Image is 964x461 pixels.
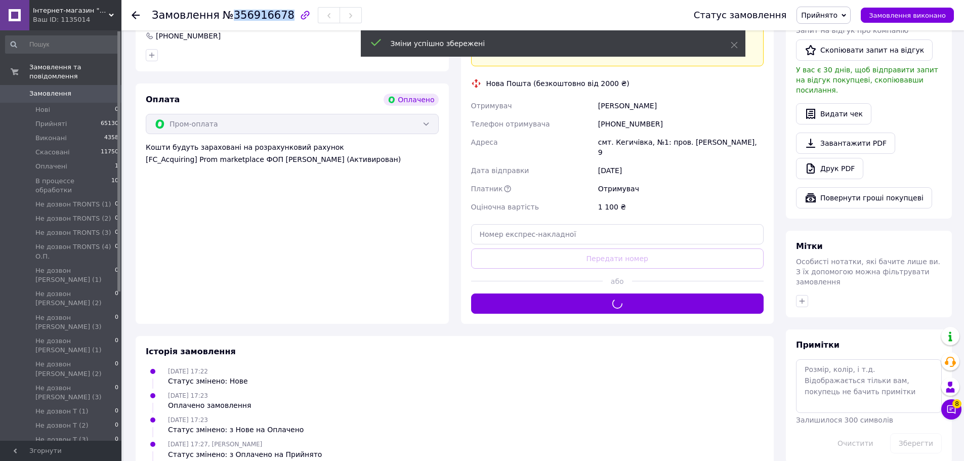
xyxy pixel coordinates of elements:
span: Оціночна вартість [471,203,539,211]
span: 10 [111,177,118,195]
span: Не дозвон [PERSON_NAME] (1) [35,337,115,355]
span: Платник [471,185,503,193]
a: Друк PDF [796,158,863,179]
button: Чат з покупцем8 [941,399,961,420]
span: 0 [115,228,118,237]
span: Примітки [796,340,840,350]
span: Скасовані [35,148,70,157]
span: 0 [115,337,118,355]
span: Не дозвон Т (2) [35,421,89,430]
span: Не дозвон TRONTS (3) [35,228,111,237]
span: Не дозвон [PERSON_NAME] (1) [35,266,115,284]
span: Прийняті [35,119,67,129]
input: Номер експрес-накладної [471,224,764,244]
span: Залишилося 300 символів [796,416,893,424]
span: Історія замовлення [146,347,236,356]
span: У вас є 30 днів, щоб відправити запит на відгук покупцеві, скопіювавши посилання. [796,66,938,94]
span: Дата відправки [471,166,529,175]
div: [PHONE_NUMBER] [155,31,222,41]
span: Не дозвон TRONTS (1) [35,200,111,209]
span: 0 [115,266,118,284]
span: Особисті нотатки, які бачите лише ви. З їх допомогою можна фільтрувати замовлення [796,258,940,286]
div: Ваш ID: 1135014 [33,15,121,24]
span: Замовлення [29,89,71,98]
span: Замовлення та повідомлення [29,63,121,81]
span: Прийнято [801,11,837,19]
div: Оплачено [384,94,438,106]
span: 0 [115,421,118,430]
button: Замовлення виконано [861,8,954,23]
div: Оплачено замовлення [168,400,251,410]
span: 0 [115,105,118,114]
div: Кошти будуть зараховані на розрахунковий рахунок [146,142,439,164]
a: Завантажити PDF [796,133,895,154]
span: [DATE] 17:22 [168,368,208,375]
div: Статус змінено: з Нове на Оплачено [168,425,304,435]
span: Замовлення виконано [869,12,946,19]
div: [DATE] [596,161,766,180]
span: 0 [115,200,118,209]
span: №356916678 [223,9,295,21]
span: Нові [35,105,50,114]
button: Видати чек [796,103,871,124]
span: 1 [115,162,118,171]
span: 0 [115,407,118,416]
span: Не дозвон [PERSON_NAME] (3) [35,313,115,331]
span: 0 [115,360,118,378]
div: [PHONE_NUMBER] [596,115,766,133]
span: Оплачені [35,162,67,171]
span: 8 [952,399,961,408]
span: 0 [115,313,118,331]
span: Не дозвон TRONTS (4) О.П. [35,242,115,261]
span: В процессе обработки [35,177,111,195]
span: 0 [115,435,118,444]
span: Не дозвон Т (3) [35,435,89,444]
span: 65130 [101,119,118,129]
span: 0 [115,289,118,308]
span: Не дозвон [PERSON_NAME] (2) [35,289,115,308]
div: Статус змінено: з Оплачено на Прийнято [168,449,322,459]
span: Не дозвон TRONTS (2) [35,214,111,223]
div: Отримувач [596,180,766,198]
span: Отримувач [471,102,512,110]
div: Статус замовлення [694,10,787,20]
span: Не дозвон Т (1) [35,407,89,416]
span: Мітки [796,241,823,251]
div: Нова Пошта (безкоштовно від 2000 ₴) [484,78,632,89]
div: 1 100 ₴ [596,198,766,216]
span: Виконані [35,134,67,143]
span: або [603,276,632,286]
button: Скопіювати запит на відгук [796,39,933,61]
input: Пошук [5,35,119,54]
span: Не дозвон [PERSON_NAME] (3) [35,384,115,402]
span: 11750 [101,148,118,157]
div: Зміни успішно збережені [391,38,705,49]
button: Повернути гроші покупцеві [796,187,932,208]
span: Оплата [146,95,180,104]
span: Інтернет-магазин "ПротеїнiнКиїв" [33,6,109,15]
div: Статус змінено: Нове [168,376,248,386]
span: 0 [115,214,118,223]
span: [DATE] 17:23 [168,392,208,399]
span: 4358 [104,134,118,143]
div: Повернутися назад [132,10,140,20]
span: Адреса [471,138,498,146]
span: 0 [115,384,118,402]
span: [DATE] 17:27, [PERSON_NAME] [168,441,262,448]
span: 0 [115,242,118,261]
div: [FC_Acquiring] Prom marketplace ФОП [PERSON_NAME] (Активирован) [146,154,439,164]
div: [PERSON_NAME] [596,97,766,115]
span: [DATE] 17:23 [168,416,208,424]
div: смт. Кегичівка, №1: пров. [PERSON_NAME], 9 [596,133,766,161]
span: Телефон отримувача [471,120,550,128]
span: Запит на відгук про компанію [796,26,908,34]
span: Замовлення [152,9,220,21]
span: Не дозвон [PERSON_NAME] (2) [35,360,115,378]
